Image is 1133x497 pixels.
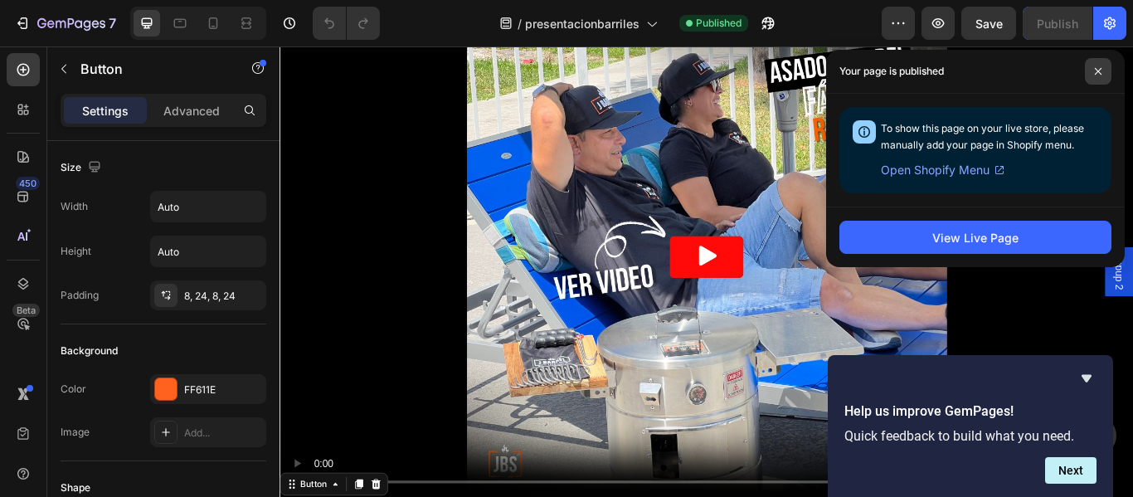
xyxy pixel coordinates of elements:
p: Button [80,59,221,79]
input: Auto [151,192,265,222]
iframe: Design area [280,46,1133,497]
div: Height [61,244,91,259]
div: Image [61,425,90,440]
div: Add... [184,426,262,441]
div: Help us improve GemPages! [844,368,1097,484]
span: Published [696,16,742,31]
button: Hide survey [1077,368,1097,388]
p: Your page is published [839,63,944,80]
p: Advanced [163,102,220,119]
button: Save [961,7,1016,40]
input: Auto [151,236,265,266]
div: 450 [16,177,40,190]
span: To show this page on your live store, please manually add your page in Shopify menu. [881,122,1084,151]
span: Save [975,17,1003,31]
button: View Live Page [839,221,1111,254]
button: Next question [1045,457,1097,484]
div: Undo/Redo [313,7,380,40]
button: 7 [7,7,124,40]
p: Settings [82,102,129,119]
span: presentacionbarriles [525,15,639,32]
div: Size [61,157,105,179]
button: Publish [1023,7,1092,40]
div: Width [61,199,88,214]
span: Popup 2 [970,241,987,284]
div: Publish [1037,15,1078,32]
div: View Live Page [932,229,1019,246]
div: 8, 24, 8, 24 [184,289,262,304]
p: Quick feedback to build what you need. [844,428,1097,444]
div: Beta [12,304,40,317]
p: 7 [109,13,116,33]
div: FF611E [184,382,262,397]
h2: Help us improve GemPages! [844,402,1097,421]
span: / [518,15,522,32]
div: Color [61,382,86,397]
div: Background [61,344,118,358]
div: Padding [61,288,99,303]
div: Shape [61,480,90,495]
span: Open Shopify Menu [881,160,990,180]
